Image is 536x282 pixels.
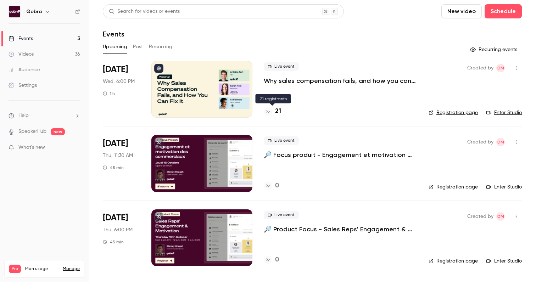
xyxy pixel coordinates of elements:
span: Pro [9,265,21,273]
div: 45 min [103,239,124,245]
span: DM [497,212,504,221]
a: Enter Studio [486,109,522,116]
a: Registration page [429,109,478,116]
span: new [51,128,65,135]
span: Thu, 6:00 PM [103,226,133,233]
a: 🔎 Product Focus - Sales Reps' Engagement & Motivation [264,225,417,233]
div: Audience [9,66,40,73]
div: Oct 16 Thu, 11:30 AM (Europe/Paris) [103,135,140,192]
div: Events [9,35,33,42]
a: Enter Studio [486,184,522,191]
span: [DATE] [103,212,128,224]
span: Dylan Manceau [496,138,505,146]
span: [DATE] [103,64,128,75]
span: Thu, 11:30 AM [103,152,133,159]
a: Registration page [429,184,478,191]
span: DM [497,64,504,72]
h4: 21 [275,107,281,116]
a: Manage [63,266,80,272]
a: Registration page [429,258,478,265]
a: 0 [264,181,279,191]
span: Dylan Manceau [496,212,505,221]
li: help-dropdown-opener [9,112,80,119]
h1: Events [103,30,124,38]
h4: 0 [275,181,279,191]
div: Search for videos or events [109,8,180,15]
span: Help [18,112,29,119]
button: Past [133,41,143,52]
button: Schedule [485,4,522,18]
span: DM [497,138,504,146]
div: Oct 8 Wed, 6:00 PM (Europe/Paris) [103,61,140,118]
h4: 0 [275,255,279,265]
img: Qobra [9,6,20,17]
iframe: Noticeable Trigger [72,145,80,151]
div: Settings [9,82,37,89]
span: [DATE] [103,138,128,149]
span: Created by [467,212,493,221]
span: Created by [467,138,493,146]
div: Videos [9,51,34,58]
button: Recurring [149,41,173,52]
a: 0 [264,255,279,265]
div: 1 h [103,91,115,96]
h6: Qobra [26,8,42,15]
button: New video [441,4,482,18]
div: Oct 16 Thu, 6:00 PM (Europe/Paris) [103,209,140,266]
span: Dylan Manceau [496,64,505,72]
span: Live event [264,211,299,219]
a: 21 [264,107,281,116]
button: Recurring events [467,44,522,55]
span: Wed, 6:00 PM [103,78,135,85]
div: 45 min [103,165,124,170]
span: Plan usage [25,266,58,272]
span: What's new [18,144,45,151]
button: Upcoming [103,41,127,52]
a: Why sales compensation fails, and how you can fix it [264,77,417,85]
span: Created by [467,64,493,72]
span: Live event [264,62,299,71]
a: SpeakerHub [18,128,46,135]
span: Live event [264,136,299,145]
a: 🔎 Focus produit - Engagement et motivation des commerciaux [264,151,417,159]
a: Enter Studio [486,258,522,265]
